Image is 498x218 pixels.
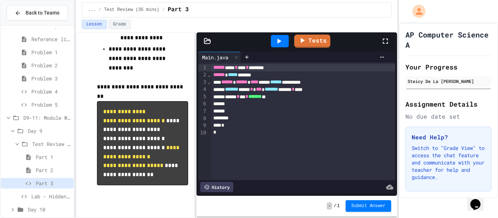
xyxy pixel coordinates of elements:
div: Main.java [198,53,232,61]
span: Problem 3 [31,75,71,82]
span: Part 2 [36,166,71,174]
span: Test Review (35 mins) [32,140,71,148]
h3: Need Help? [412,133,485,142]
span: Back to Teams [26,9,59,17]
div: 8 [198,115,207,122]
div: 5 [198,93,207,100]
h1: AP Computer Science A [405,29,491,50]
p: Switch to "Grade View" to access the chat feature and communicate with your teacher for help and ... [412,144,485,181]
div: 1 [198,64,207,71]
div: 6 [198,100,207,108]
div: Main.java [198,52,241,63]
span: D9-11: Module Wrap Up [23,114,71,122]
span: Problem 5 [31,101,71,108]
span: Part 1 [36,153,71,161]
span: Problem 2 [31,62,71,69]
span: Day 9 [28,127,71,135]
span: Problem 1 [31,48,71,56]
button: Submit Answer [346,200,392,212]
div: History [200,182,233,192]
h2: Your Progress [405,62,491,72]
a: Tests [294,35,330,48]
span: Test Review (35 mins) [104,7,159,13]
span: Reference link [31,35,71,43]
div: 3 [198,79,207,86]
div: 2 [198,71,207,79]
button: Grade [108,20,131,29]
span: Part 3 [168,5,189,14]
span: Day 10 [28,206,71,213]
span: Fold line [207,72,211,78]
span: - [327,202,332,210]
div: 4 [198,86,207,93]
span: ... [88,7,96,13]
button: Lesson [82,20,107,29]
div: Steicy De La [PERSON_NAME] [408,78,489,84]
button: Back to Teams [7,5,68,21]
iframe: chat widget [467,189,491,211]
div: 7 [198,108,207,115]
span: Submit Answer [351,203,386,209]
span: 1 [337,203,340,209]
span: / [162,7,165,13]
h2: Assignment Details [405,99,491,109]
div: No due date set [405,112,491,121]
span: Problem 4 [31,88,71,95]
span: / [98,7,101,13]
div: My Account [405,3,427,20]
span: / [334,203,336,209]
div: 10 [198,129,207,136]
span: Lab - Hidden Figures: Launch Weight Calculator [31,193,71,200]
span: Fold line [207,79,211,85]
div: 9 [198,122,207,129]
span: Part 3 [36,179,71,187]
